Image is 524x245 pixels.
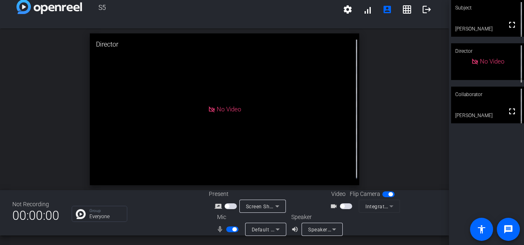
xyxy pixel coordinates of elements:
[477,224,487,234] mat-icon: accessibility
[209,190,291,198] div: Present
[291,224,301,234] mat-icon: volume_up
[451,43,524,59] div: Director
[252,226,405,233] span: Default - Microphone (USB Condenser Microphone) (31b2:0011)
[308,226,381,233] span: Speakers (2- Realtek(R) Audio)
[422,5,432,14] mat-icon: logout
[89,214,123,219] p: Everyone
[507,20,517,30] mat-icon: fullscreen
[330,201,340,211] mat-icon: videocam_outline
[350,190,380,198] span: Flip Camera
[217,106,241,113] span: No Video
[216,224,226,234] mat-icon: mic_none
[402,5,412,14] mat-icon: grid_on
[12,200,59,209] div: Not Recording
[507,106,517,116] mat-icon: fullscreen
[215,201,225,211] mat-icon: screen_share_outline
[343,5,353,14] mat-icon: settings
[451,87,524,102] div: Collaborator
[209,213,291,221] div: Mic
[503,224,513,234] mat-icon: message
[246,203,282,210] span: Screen Sharing
[291,213,341,221] div: Speaker
[480,58,504,65] span: No Video
[76,209,86,219] img: Chat Icon
[90,33,359,56] div: Director
[382,5,392,14] mat-icon: account_box
[12,205,59,226] span: 00:00:00
[89,209,123,213] p: Group
[331,190,346,198] span: Video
